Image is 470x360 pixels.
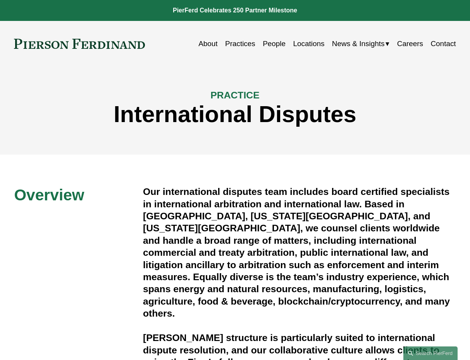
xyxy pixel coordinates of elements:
span: Overview [14,186,84,204]
a: People [263,36,286,51]
a: folder dropdown [332,36,390,51]
h1: International Disputes [14,101,456,127]
a: Locations [293,36,324,51]
h4: Our international disputes team includes board certified specialists in international arbitration... [143,186,456,319]
a: Contact [430,36,456,51]
span: News & Insights [332,37,385,50]
span: PRACTICE [210,90,259,100]
a: About [198,36,217,51]
a: Careers [397,36,423,51]
a: Search this site [403,346,458,360]
a: Practices [225,36,255,51]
